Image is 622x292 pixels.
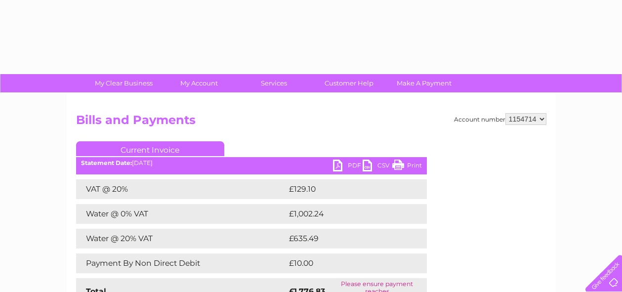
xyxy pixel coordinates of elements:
td: £1,002.24 [287,204,411,224]
td: Water @ 20% VAT [76,229,287,249]
a: Customer Help [308,74,390,92]
td: £10.00 [287,253,407,273]
a: Services [233,74,315,92]
a: Current Invoice [76,141,224,156]
td: £129.10 [287,179,408,199]
a: PDF [333,160,363,174]
td: Water @ 0% VAT [76,204,287,224]
h2: Bills and Payments [76,113,546,132]
td: Payment By Non Direct Debit [76,253,287,273]
a: Print [392,160,422,174]
td: £635.49 [287,229,410,249]
a: My Account [158,74,240,92]
a: CSV [363,160,392,174]
a: My Clear Business [83,74,165,92]
b: Statement Date: [81,159,132,167]
div: Account number [454,113,546,125]
td: VAT @ 20% [76,179,287,199]
a: Make A Payment [383,74,465,92]
div: [DATE] [76,160,427,167]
